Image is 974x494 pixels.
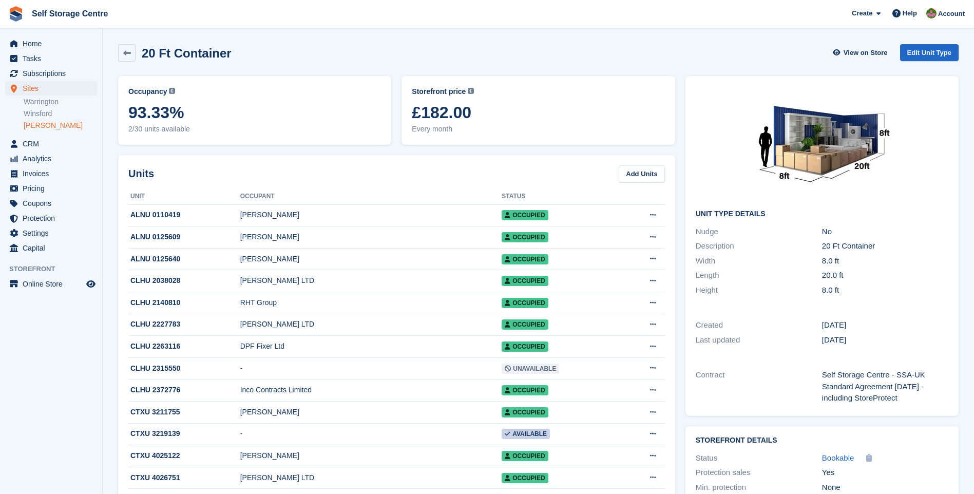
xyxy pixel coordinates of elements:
[696,270,822,281] div: Length
[23,226,84,240] span: Settings
[502,451,548,461] span: Occupied
[502,210,548,220] span: Occupied
[23,137,84,151] span: CRM
[128,103,381,122] span: 93.33%
[822,226,948,238] div: No
[502,364,559,374] span: Unavailable
[5,51,97,66] a: menu
[128,232,240,242] div: ALNU 0125609
[5,241,97,255] a: menu
[412,103,664,122] span: £182.00
[502,385,548,395] span: Occupied
[502,232,548,242] span: Occupied
[696,467,822,479] div: Protection sales
[23,211,84,225] span: Protection
[128,385,240,395] div: CLHU 2372776
[24,97,97,107] a: Warrington
[23,36,84,51] span: Home
[128,86,167,97] span: Occupancy
[822,270,948,281] div: 20.0 ft
[822,319,948,331] div: [DATE]
[502,188,620,205] th: Status
[502,319,548,330] span: Occupied
[5,66,97,81] a: menu
[502,276,548,286] span: Occupied
[240,319,502,330] div: [PERSON_NAME] LTD
[23,51,84,66] span: Tasks
[5,211,97,225] a: menu
[23,196,84,211] span: Coupons
[8,6,24,22] img: stora-icon-8386f47178a22dfd0bd8f6a31ec36ba5ce8667c1dd55bd0f319d3a0aa187defe.svg
[619,165,664,182] a: Add Units
[128,166,154,181] h2: Units
[832,44,892,61] a: View on Store
[240,275,502,286] div: [PERSON_NAME] LTD
[128,341,240,352] div: CLHU 2263116
[696,210,948,218] h2: Unit Type details
[128,188,240,205] th: Unit
[844,48,888,58] span: View on Store
[128,210,240,220] div: ALNU 0110419
[24,121,97,130] a: [PERSON_NAME]
[852,8,872,18] span: Create
[822,334,948,346] div: [DATE]
[240,297,502,308] div: RHT Group
[696,226,822,238] div: Nudge
[502,298,548,308] span: Occupied
[822,482,948,493] div: None
[502,429,550,439] span: Available
[142,46,232,60] h2: 20 Ft Container
[128,472,240,483] div: CTXU 4026751
[240,188,502,205] th: Occupant
[5,151,97,166] a: menu
[903,8,917,18] span: Help
[696,240,822,252] div: Description
[240,341,502,352] div: DPF Fixer Ltd
[23,151,84,166] span: Analytics
[128,319,240,330] div: CLHU 2227783
[240,450,502,461] div: [PERSON_NAME]
[169,88,175,94] img: icon-info-grey-7440780725fd019a000dd9b08b2336e03edf1995a4989e88bcd33f0948082b44.svg
[240,232,502,242] div: [PERSON_NAME]
[502,341,548,352] span: Occupied
[128,275,240,286] div: CLHU 2038028
[745,86,899,202] img: 20-ft-container%20(5).jpg
[696,452,822,464] div: Status
[9,264,102,274] span: Storefront
[696,255,822,267] div: Width
[822,452,854,464] a: Bookable
[240,210,502,220] div: [PERSON_NAME]
[28,5,112,22] a: Self Storage Centre
[822,255,948,267] div: 8.0 ft
[468,88,474,94] img: icon-info-grey-7440780725fd019a000dd9b08b2336e03edf1995a4989e88bcd33f0948082b44.svg
[128,363,240,374] div: CLHU 2315550
[502,473,548,483] span: Occupied
[240,423,502,445] td: -
[696,334,822,346] div: Last updated
[128,124,381,135] span: 2/30 units available
[23,81,84,96] span: Sites
[822,467,948,479] div: Yes
[938,9,965,19] span: Account
[5,81,97,96] a: menu
[900,44,959,61] a: Edit Unit Type
[24,109,97,119] a: Winsford
[502,407,548,417] span: Occupied
[128,297,240,308] div: CLHU 2140810
[502,254,548,264] span: Occupied
[822,240,948,252] div: 20 Ft Container
[5,181,97,196] a: menu
[822,369,948,404] div: Self Storage Centre - SSA-UK Standard Agreement [DATE] - including StoreProtect
[240,407,502,417] div: [PERSON_NAME]
[822,284,948,296] div: 8.0 ft
[5,137,97,151] a: menu
[23,66,84,81] span: Subscriptions
[23,241,84,255] span: Capital
[23,166,84,181] span: Invoices
[5,196,97,211] a: menu
[5,277,97,291] a: menu
[240,472,502,483] div: [PERSON_NAME] LTD
[128,407,240,417] div: CTXU 3211755
[696,284,822,296] div: Height
[240,357,502,379] td: -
